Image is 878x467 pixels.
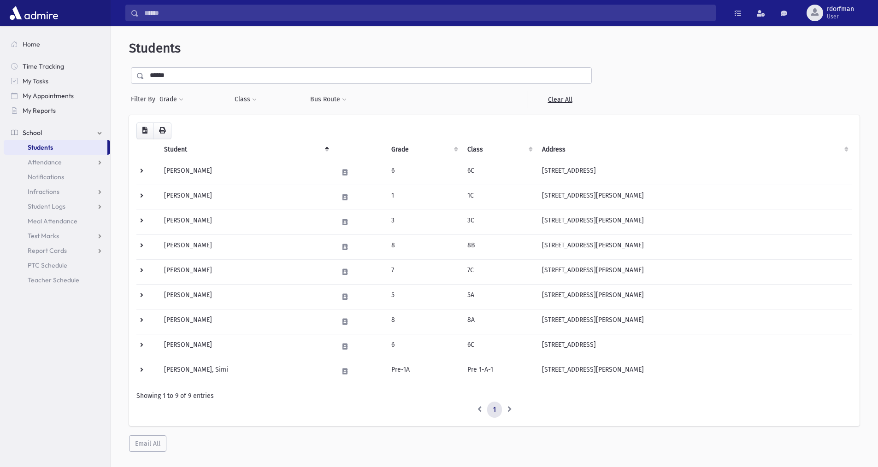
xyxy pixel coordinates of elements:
[159,91,184,108] button: Grade
[153,123,171,139] button: Print
[462,185,536,210] td: 1C
[28,232,59,240] span: Test Marks
[827,6,854,13] span: rdorfman
[536,259,852,284] td: [STREET_ADDRESS][PERSON_NAME]
[386,160,462,185] td: 6
[4,125,110,140] a: School
[159,309,332,334] td: [PERSON_NAME]
[4,228,110,243] a: Test Marks
[536,334,852,359] td: [STREET_ADDRESS]
[536,139,852,160] th: Address: activate to sort column ascending
[4,184,110,199] a: Infractions
[386,139,462,160] th: Grade: activate to sort column ascending
[386,259,462,284] td: 7
[139,5,715,21] input: Search
[28,143,53,152] span: Students
[487,402,502,418] a: 1
[386,185,462,210] td: 1
[4,199,110,214] a: Student Logs
[462,359,536,384] td: Pre 1-A-1
[4,59,110,74] a: Time Tracking
[536,309,852,334] td: [STREET_ADDRESS][PERSON_NAME]
[23,92,74,100] span: My Appointments
[462,334,536,359] td: 6C
[23,62,64,70] span: Time Tracking
[4,88,110,103] a: My Appointments
[23,77,48,85] span: My Tasks
[536,284,852,309] td: [STREET_ADDRESS][PERSON_NAME]
[4,140,107,155] a: Students
[386,309,462,334] td: 8
[4,273,110,287] a: Teacher Schedule
[536,185,852,210] td: [STREET_ADDRESS][PERSON_NAME]
[23,106,56,115] span: My Reports
[462,139,536,160] th: Class: activate to sort column ascending
[159,185,332,210] td: [PERSON_NAME]
[28,261,67,269] span: PTC Schedule
[131,94,159,104] span: Filter By
[159,259,332,284] td: [PERSON_NAME]
[28,202,65,210] span: Student Logs
[462,160,536,185] td: 6C
[4,243,110,258] a: Report Cards
[7,4,60,22] img: AdmirePro
[4,169,110,184] a: Notifications
[159,359,332,384] td: [PERSON_NAME], Simi
[462,234,536,259] td: 8B
[23,40,40,48] span: Home
[386,334,462,359] td: 6
[4,103,110,118] a: My Reports
[386,210,462,234] td: 3
[528,91,592,108] a: Clear All
[4,74,110,88] a: My Tasks
[159,284,332,309] td: [PERSON_NAME]
[136,391,852,401] div: Showing 1 to 9 of 9 entries
[386,359,462,384] td: Pre-1A
[536,359,852,384] td: [STREET_ADDRESS][PERSON_NAME]
[23,128,42,137] span: School
[28,217,77,225] span: Meal Attendance
[159,139,332,160] th: Student: activate to sort column descending
[4,155,110,169] a: Attendance
[234,91,257,108] button: Class
[28,158,62,166] span: Attendance
[4,258,110,273] a: PTC Schedule
[536,160,852,185] td: [STREET_ADDRESS]
[136,123,153,139] button: CSV
[462,210,536,234] td: 3C
[386,234,462,259] td: 8
[159,234,332,259] td: [PERSON_NAME]
[462,284,536,309] td: 5A
[28,173,64,181] span: Notifications
[462,309,536,334] td: 8A
[28,246,67,255] span: Report Cards
[4,214,110,228] a: Meal Attendance
[28,276,79,284] span: Teacher Schedule
[827,13,854,20] span: User
[462,259,536,284] td: 7C
[536,210,852,234] td: [STREET_ADDRESS][PERSON_NAME]
[310,91,347,108] button: Bus Route
[386,284,462,309] td: 5
[159,160,332,185] td: [PERSON_NAME]
[28,187,59,196] span: Infractions
[536,234,852,259] td: [STREET_ADDRESS][PERSON_NAME]
[129,435,166,452] button: Email All
[159,210,332,234] td: [PERSON_NAME]
[129,41,181,56] span: Students
[159,334,332,359] td: [PERSON_NAME]
[4,37,110,52] a: Home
